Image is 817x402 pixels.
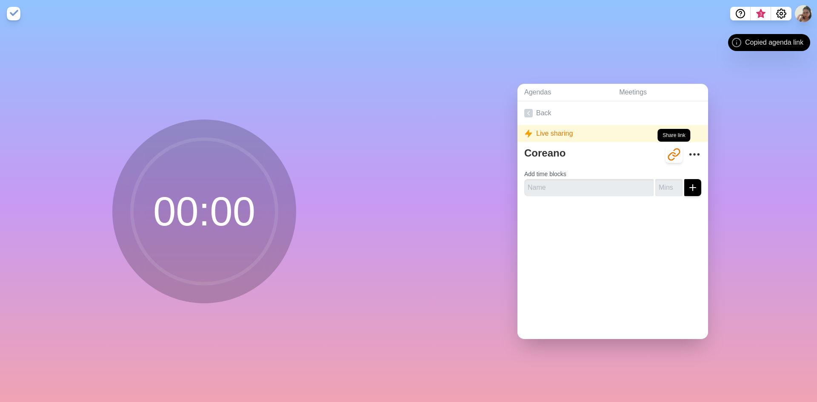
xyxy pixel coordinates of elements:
span: 3 [757,11,764,17]
button: What’s new [751,7,771,20]
span: Copied agenda link [745,37,803,48]
button: More [686,146,703,163]
button: Help [730,7,751,20]
button: Settings [771,7,791,20]
input: Mins [655,179,683,196]
a: Agendas [517,84,612,101]
label: Add time blocks [524,171,566,177]
img: timeblocks logo [7,7,20,20]
a: Meetings [612,84,708,101]
a: Back [517,101,708,125]
button: Share link [666,146,683,163]
input: Name [524,179,654,196]
div: Live sharing [517,125,708,142]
